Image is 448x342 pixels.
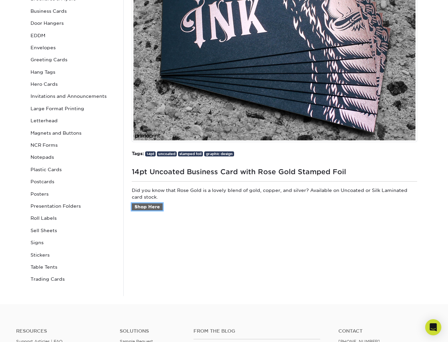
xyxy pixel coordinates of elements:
a: Roll Labels [28,212,118,224]
a: Envelopes [28,42,118,54]
a: Postcards [28,176,118,188]
a: Plastic Cards [28,163,118,176]
a: Business Cards [28,5,118,17]
a: Posters [28,188,118,200]
a: uncoated [157,151,177,156]
a: Letterhead [28,115,118,127]
strong: Tags: [132,151,144,156]
a: Notepads [28,151,118,163]
a: Greeting Cards [28,54,118,66]
a: Trading Cards [28,273,118,285]
h4: Solutions [120,328,183,334]
a: Large Format Printing [28,102,118,115]
a: stamped foil [178,151,203,156]
a: Stickers [28,249,118,261]
a: Presentation Folders [28,200,118,212]
a: Magnets and Buttons [28,127,118,139]
a: Hang Tags [28,66,118,78]
iframe: fb:comments Facebook Social Plugin [132,224,417,294]
a: Sell Sheets [28,224,118,236]
h4: Resources [16,328,110,334]
h1: 14pt Uncoated Business Card with Rose Gold Stamped Foil [132,165,417,176]
p: Did you know that Rose Gold is a lovely blend of gold, copper, and silver? Available on Uncoated ... [132,187,417,218]
a: Signs [28,236,118,249]
a: graphic design [204,151,234,156]
div: Open Intercom Messenger [425,319,441,335]
h4: From the Blog [193,328,320,334]
a: EDDM [28,29,118,42]
a: Table Tents [28,261,118,273]
a: NCR Forms [28,139,118,151]
a: Invitations and Announcements [28,90,118,102]
a: Shop Here [132,203,163,211]
a: 14pt [145,151,156,156]
a: Hero Cards [28,78,118,90]
a: Door Hangers [28,17,118,29]
a: Contact [338,328,432,334]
